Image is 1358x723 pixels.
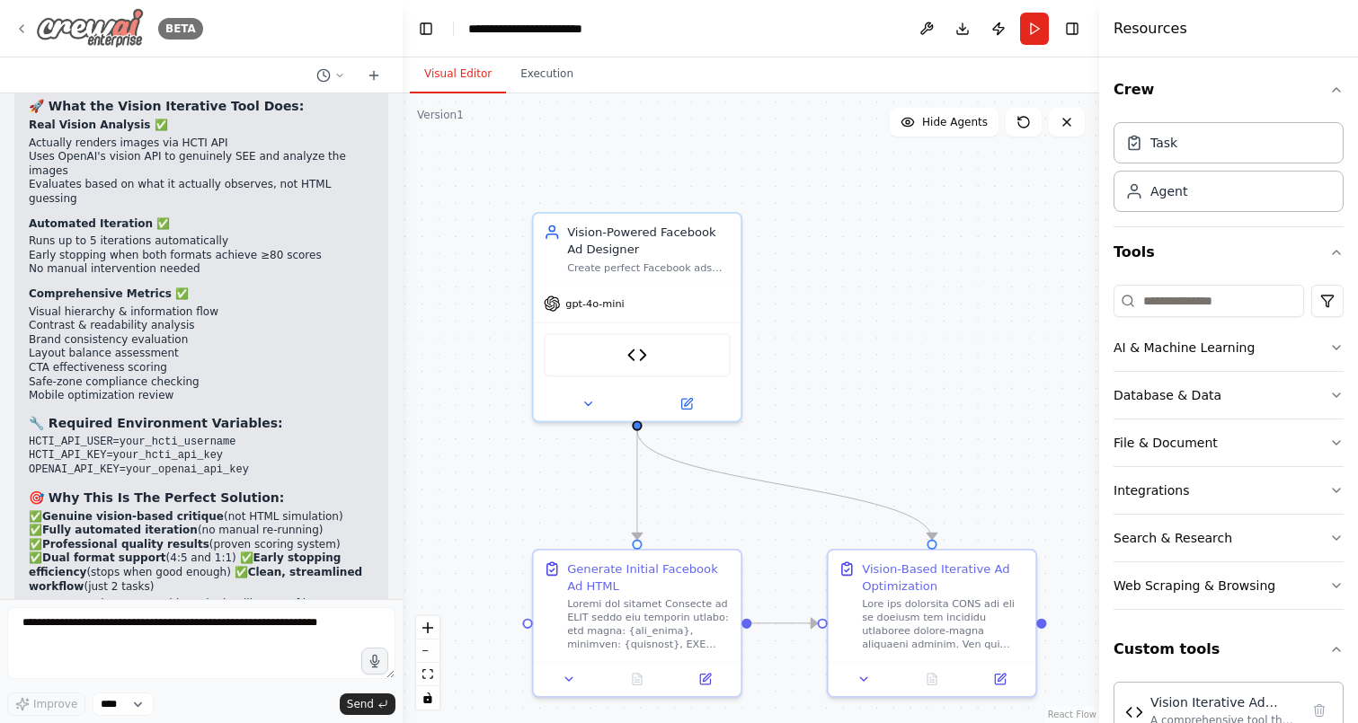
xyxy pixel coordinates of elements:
[29,551,341,578] strong: Early stopping efficiency
[410,56,506,93] button: Visual Editor
[340,693,395,715] button: Send
[601,669,672,689] button: No output available
[29,305,374,320] li: Visual hierarchy & information flow
[468,20,632,38] nav: breadcrumb
[1114,324,1344,371] button: AI & Machine Learning
[29,234,374,249] li: Runs up to 5 iterations automatically
[29,333,374,348] li: Brand consistency evaluation
[33,697,77,711] span: Improve
[29,178,374,206] li: Evaluates based on what it actually observes, not HTML guessing
[42,538,209,551] strong: Professional quality results
[751,614,817,631] g: Edge from 31568d30-29e4-4ea1-b35d-5074ee94f359 to 0ca6a794-88e6-47a8-a324-eb4ad78434ba
[42,524,198,536] strong: Fully automated iteration
[416,639,439,663] button: zoom out
[1114,372,1344,419] button: Database & Data
[1114,419,1344,466] button: File & Document
[417,108,464,122] div: Version 1
[7,692,85,716] button: Improve
[309,65,352,86] button: Switch to previous chat
[29,361,374,375] li: CTA effectiveness scoring
[1114,481,1189,499] div: Integrations
[827,549,1037,698] div: Vision-Based Iterative Ad OptimizationLore ips dolorsita CONS adi eli se doeiusm tem incididu utl...
[567,224,731,257] div: Vision-Powered Facebook Ad Designer
[42,510,224,523] strong: Genuine vision-based critique
[29,217,170,230] strong: Automated Iteration ✅
[1048,710,1096,719] a: React Flow attribution
[1307,698,1332,723] button: Delete tool
[627,345,647,365] img: Vision Iterative Ad Designer
[506,56,588,93] button: Execution
[1114,65,1344,115] button: Crew
[42,551,166,564] strong: Dual format support
[416,616,439,710] div: React Flow controls
[29,375,374,390] li: Safe-zone compliance checking
[1060,16,1085,41] button: Hide right sidebar
[29,416,283,430] strong: 🔧 Required Environment Variables:
[532,549,742,698] div: Generate Initial Facebook Ad HTMLLoremi dol sitamet Consecte ad ELIT seddo eiu temporin utlabo: e...
[416,686,439,710] button: toggle interactivity
[29,597,374,639] p: Your automation now combines the intelligence of human design principles with the power of AI vis...
[1114,467,1344,514] button: Integrations
[1150,182,1187,200] div: Agent
[567,560,731,594] div: Generate Initial Facebook Ad HTML
[29,490,284,505] strong: 🎯 Why This Is The Perfect Solution:
[1114,115,1344,226] div: Crew
[29,99,304,113] strong: 🚀 What the Vision Iterative Tool Does:
[922,115,988,129] span: Hide Agents
[416,616,439,639] button: zoom in
[565,297,624,311] span: gpt-4o-mini
[676,669,733,689] button: Open in side panel
[29,137,374,151] li: Actually renders images via HCTI API
[413,16,439,41] button: Hide left sidebar
[29,347,374,361] li: Layout balance assessment
[971,669,1028,689] button: Open in side panel
[862,597,1025,651] div: Lore ips dolorsita CONS adi eli se doeiusm tem incididu utlaboree dolore-magna aliquaeni adminim....
[1125,703,1143,721] img: Vision Iterative Ad Designer
[629,431,941,540] g: Edge from 778f9751-5a1e-427a-b53d-b43127c4239a to 0ca6a794-88e6-47a8-a324-eb4ad78434ba
[890,108,999,137] button: Hide Agents
[862,560,1025,594] div: Vision-Based Iterative Ad Optimization
[567,260,731,274] div: Create perfect Facebook ads through automated vision-based iteration. Generate initial HTML from ...
[29,262,374,277] li: No manual intervention needed
[36,8,144,48] img: Logo
[29,150,374,178] li: Uses OpenAI's vision API to genuinely SEE and analyze the images
[1114,562,1344,609] button: Web Scraping & Browsing
[29,319,374,333] li: Contrast & readability analysis
[416,663,439,686] button: fit view
[29,287,189,300] strong: Comprehensive Metrics ✅
[29,510,374,595] p: ✅ (not HTML simulation) ✅ (no manual re-running) ✅ (proven scoring system) ✅ (4:5 and 1:1) ✅ (sto...
[1114,227,1344,278] button: Tools
[1114,529,1232,547] div: Search & Research
[629,431,646,540] g: Edge from 778f9751-5a1e-427a-b53d-b43127c4239a to 31568d30-29e4-4ea1-b35d-5074ee94f359
[361,648,388,675] button: Click to speak your automation idea
[567,597,731,651] div: Loremi dol sitamet Consecte ad ELIT seddo eiu temporin utlabo: etd magna: {ali_enima}, minimven: ...
[29,119,168,131] strong: Real Vision Analysis ✅
[1114,515,1344,561] button: Search & Research
[1114,18,1187,40] h4: Resources
[896,669,967,689] button: No output available
[532,212,742,422] div: Vision-Powered Facebook Ad DesignerCreate perfect Facebook ads through automated vision-based ite...
[1114,278,1344,624] div: Tools
[29,249,374,263] li: Early stopping when both formats achieve ≥80 scores
[1114,339,1255,357] div: AI & Machine Learning
[347,697,374,711] span: Send
[29,566,362,593] strong: Clean, streamlined workflow
[1150,134,1177,152] div: Task
[1114,624,1344,675] button: Custom tools
[158,18,203,40] div: BETA
[1114,434,1218,452] div: File & Document
[1114,386,1221,404] div: Database & Data
[29,436,249,476] code: HCTI_API_USER=your_hcti_username HCTI_API_KEY=your_hcti_api_key OPENAI_API_KEY=your_openai_api_key
[29,389,374,403] li: Mobile optimization review
[1150,693,1300,711] div: Vision Iterative Ad Designer
[639,393,734,413] button: Open in side panel
[1114,577,1275,595] div: Web Scraping & Browsing
[359,65,388,86] button: Start a new chat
